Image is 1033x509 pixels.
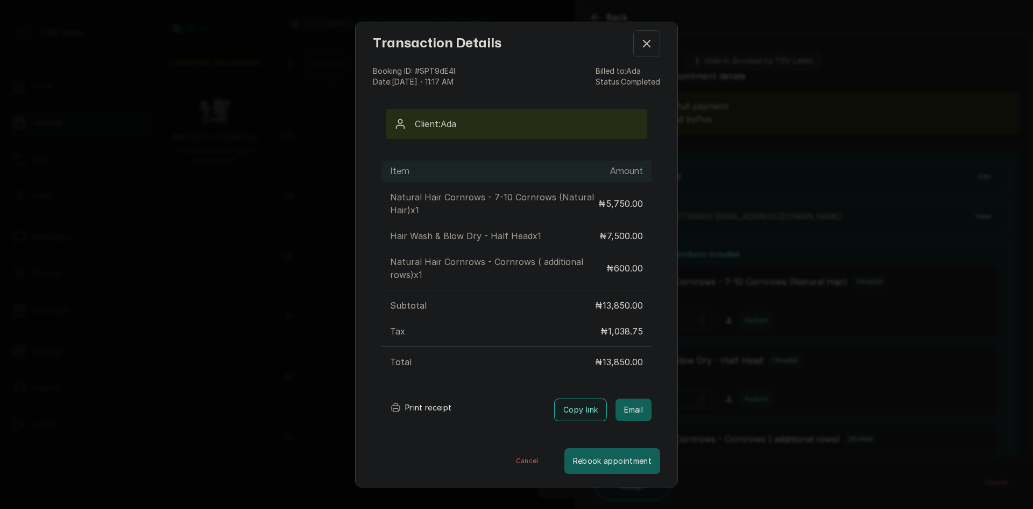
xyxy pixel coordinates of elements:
[554,399,607,421] button: Copy link
[596,76,660,87] p: Status: Completed
[610,165,643,178] h1: Amount
[490,448,564,474] button: Cancel
[564,448,660,474] button: Rebook appointment
[390,325,405,338] p: Tax
[373,66,455,76] p: Booking ID: # SPT9dE4l
[615,399,652,421] button: Email
[595,299,643,312] p: ₦13,850.00
[373,34,501,53] h1: Transaction Details
[595,355,643,368] p: ₦13,850.00
[606,262,643,275] p: ₦600.00
[390,255,606,281] p: Natural Hair Cornrows - Cornrows ( additional rows) x 1
[373,76,455,87] p: Date: [DATE] ・ 11:17 AM
[390,229,541,242] p: Hair Wash & Blow Dry - Half Head x 1
[600,325,643,338] p: ₦1,038.75
[390,299,427,312] p: Subtotal
[598,197,643,210] p: ₦5,750.00
[596,66,660,76] p: Billed to: Ada
[390,191,598,217] p: Natural Hair Cornrows - 7-10 Cornrows (Natural Hair) x 1
[390,165,409,178] h1: Item
[599,229,643,242] p: ₦7,500.00
[415,117,639,130] p: Client: Ada
[381,397,461,419] button: Print receipt
[390,355,412,368] p: Total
